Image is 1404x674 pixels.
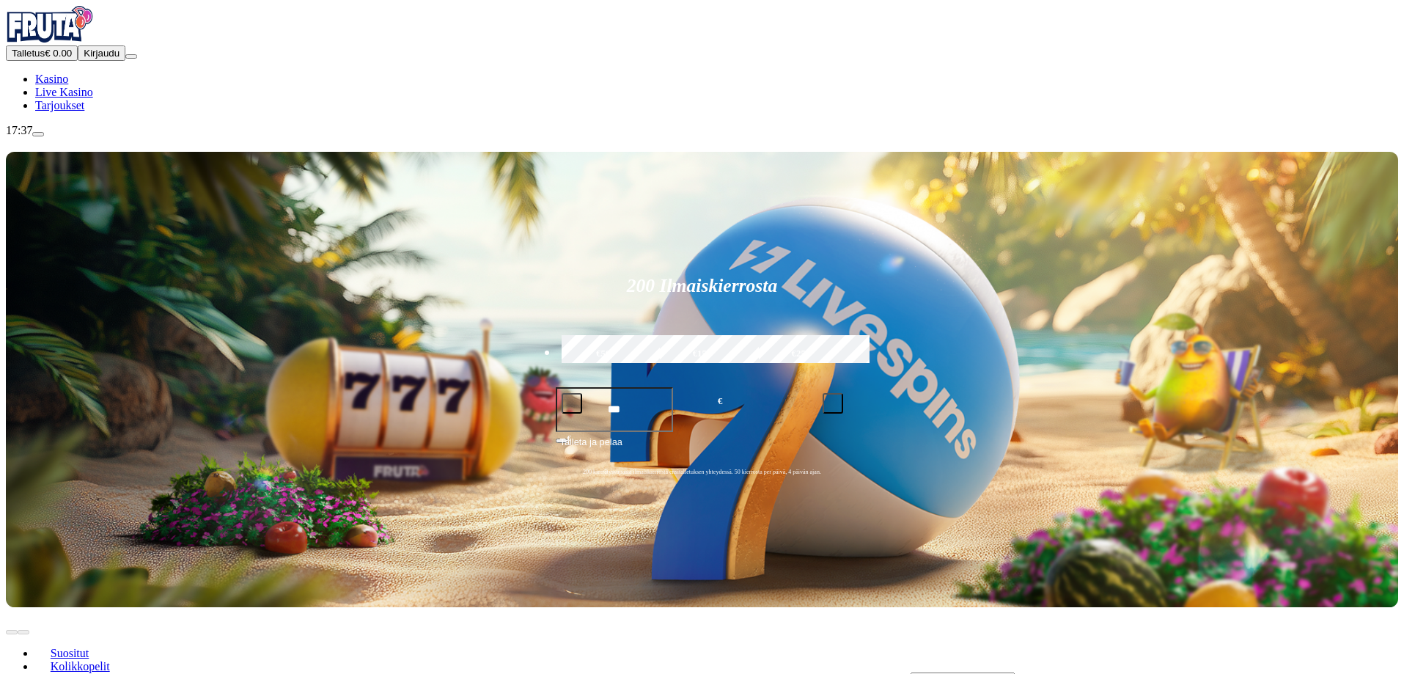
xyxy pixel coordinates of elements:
[718,395,722,409] span: €
[556,434,849,462] button: Talleta ja pelaa
[12,48,45,59] span: Talletus
[755,333,846,376] label: €250
[45,48,72,59] span: € 0.00
[562,393,582,414] button: minus icon
[78,45,125,61] button: Kirjaudu
[125,54,137,59] button: menu
[656,333,747,376] label: €150
[6,6,1398,112] nav: Primary
[6,32,94,45] a: Fruta
[35,86,93,98] a: Live Kasino
[35,73,68,85] a: Kasino
[567,433,572,442] span: €
[32,132,44,136] button: live-chat
[560,435,622,461] span: Talleta ja pelaa
[6,6,94,43] img: Fruta
[35,99,84,111] a: Tarjoukset
[558,333,649,376] label: €50
[6,630,18,634] button: prev slide
[823,393,843,414] button: plus icon
[84,48,120,59] span: Kirjaudu
[45,647,95,659] span: Suositut
[35,642,104,664] a: Suositut
[6,45,78,61] button: Talletusplus icon€ 0.00
[6,124,32,136] span: 17:37
[6,73,1398,112] nav: Main menu
[18,630,29,634] button: next slide
[45,660,116,673] span: Kolikkopelit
